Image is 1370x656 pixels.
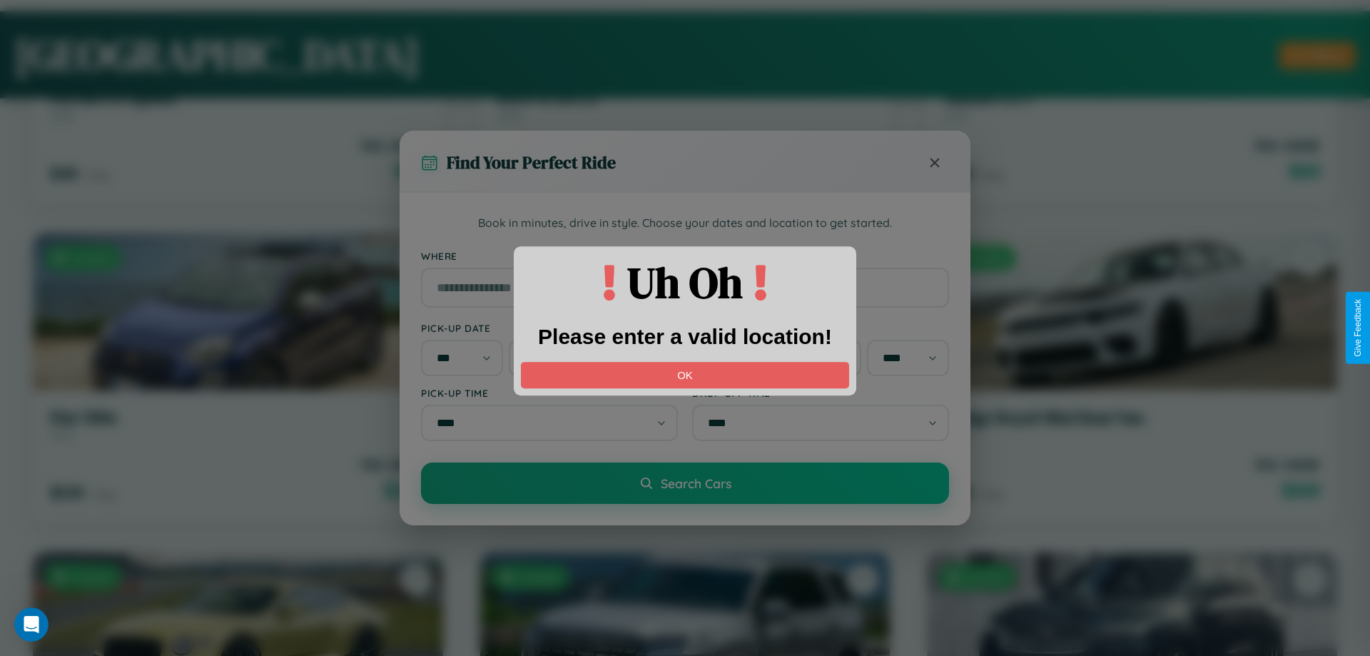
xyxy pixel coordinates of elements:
[421,322,678,334] label: Pick-up Date
[421,250,949,262] label: Where
[661,475,731,491] span: Search Cars
[692,387,949,399] label: Drop-off Time
[421,214,949,233] p: Book in minutes, drive in style. Choose your dates and location to get started.
[421,387,678,399] label: Pick-up Time
[692,322,949,334] label: Drop-off Date
[447,151,616,174] h3: Find Your Perfect Ride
